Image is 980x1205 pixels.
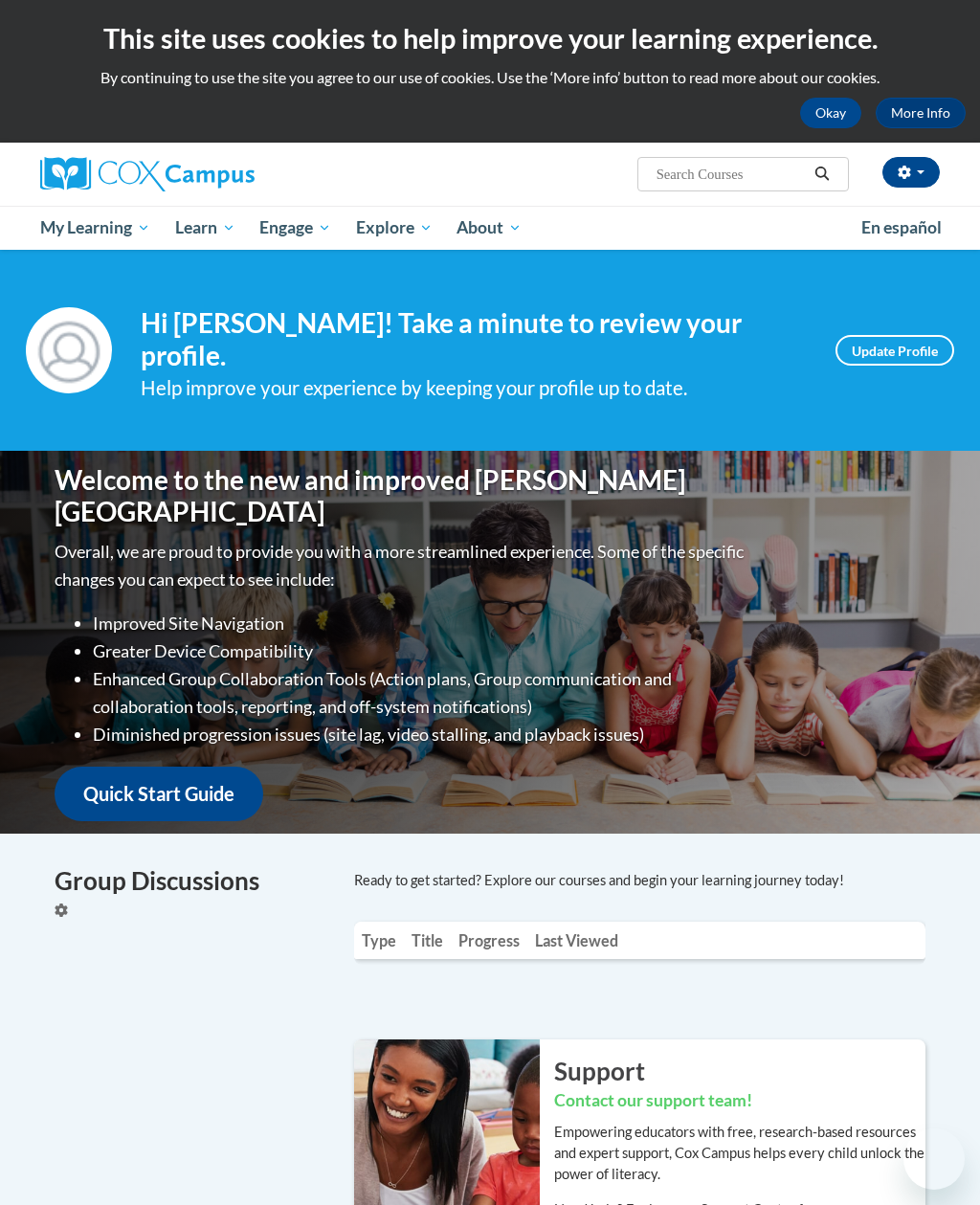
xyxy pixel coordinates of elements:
th: Progress [451,922,527,959]
p: Overall, we are proud to provide you with a more streamlined experience. Some of the specific cha... [55,538,748,593]
span: Engage [259,216,331,239]
a: En español [849,208,954,248]
th: Title [404,922,451,959]
a: My Learning [28,206,163,250]
span: My Learning [40,216,150,239]
h1: Welcome to the new and improved [PERSON_NAME][GEOGRAPHIC_DATA] [55,464,748,528]
li: Improved Site Navigation [93,610,748,637]
button: Search [808,163,836,186]
h4: Hi [PERSON_NAME]! Take a minute to review your profile. [141,307,807,371]
a: Cox Campus [40,157,321,191]
span: About [457,216,522,239]
div: Main menu [26,206,954,250]
input: Search Courses [655,163,808,186]
a: Explore [344,206,445,250]
span: En español [861,217,942,237]
button: Okay [800,98,861,128]
h2: Support [554,1054,925,1088]
a: Quick Start Guide [55,767,263,821]
li: Greater Device Compatibility [93,637,748,665]
a: About [445,206,535,250]
a: Engage [247,206,344,250]
a: More Info [876,98,966,128]
h4: Group Discussions [55,862,325,900]
h3: Contact our support team! [554,1089,925,1113]
a: Learn [163,206,248,250]
th: Type [354,922,404,959]
div: Help improve your experience by keeping your profile up to date. [141,372,807,404]
a: Update Profile [835,335,954,366]
p: By continuing to use the site you agree to our use of cookies. Use the ‘More info’ button to read... [14,67,966,88]
span: Explore [356,216,433,239]
iframe: Button to launch messaging window [903,1128,965,1190]
img: Cox Campus [40,157,255,191]
li: Enhanced Group Collaboration Tools (Action plans, Group communication and collaboration tools, re... [93,665,748,721]
li: Diminished progression issues (site lag, video stalling, and playback issues) [93,721,748,748]
span: Learn [175,216,235,239]
h2: This site uses cookies to help improve your learning experience. [14,19,966,57]
button: Account Settings [882,157,940,188]
p: Empowering educators with free, research-based resources and expert support, Cox Campus helps eve... [554,1122,925,1185]
th: Last Viewed [527,922,626,959]
img: Profile Image [26,307,112,393]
